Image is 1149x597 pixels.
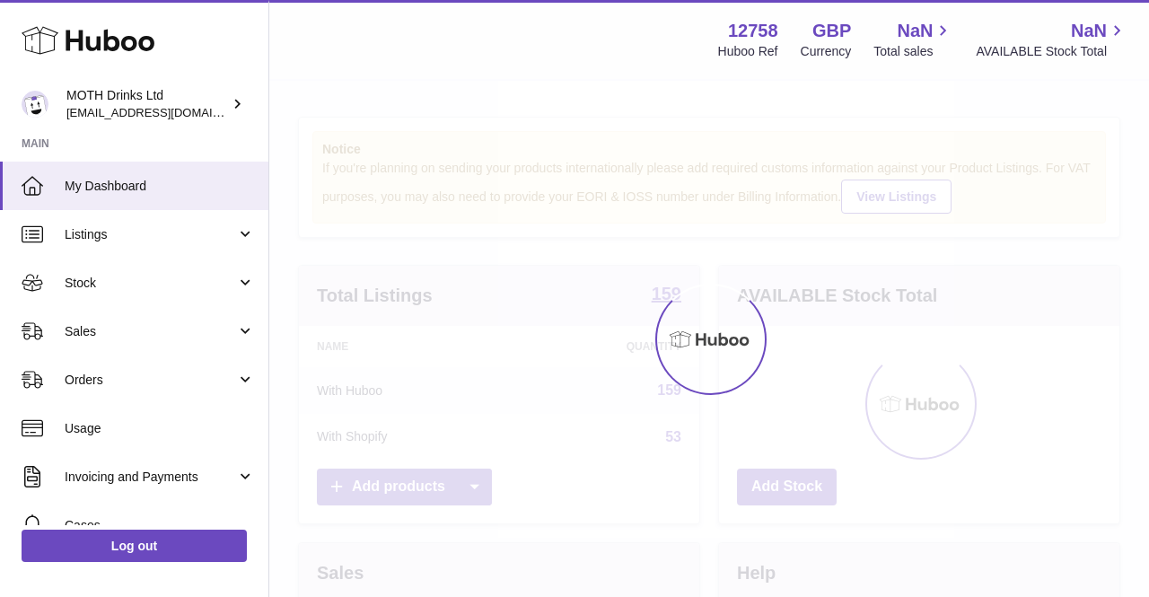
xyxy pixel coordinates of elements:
span: NaN [897,19,933,43]
strong: 12758 [728,19,778,43]
div: Huboo Ref [718,43,778,60]
span: Total sales [873,43,953,60]
a: NaN AVAILABLE Stock Total [976,19,1127,60]
span: Cases [65,517,255,534]
span: Usage [65,420,255,437]
span: AVAILABLE Stock Total [976,43,1127,60]
div: MOTH Drinks Ltd [66,87,228,121]
span: Orders [65,372,236,389]
span: Sales [65,323,236,340]
span: Listings [65,226,236,243]
img: orders@mothdrinks.com [22,91,48,118]
span: Invoicing and Payments [65,469,236,486]
div: Currency [801,43,852,60]
a: Log out [22,530,247,562]
a: NaN Total sales [873,19,953,60]
strong: GBP [812,19,851,43]
span: [EMAIL_ADDRESS][DOMAIN_NAME] [66,105,264,119]
span: NaN [1071,19,1107,43]
span: My Dashboard [65,178,255,195]
span: Stock [65,275,236,292]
